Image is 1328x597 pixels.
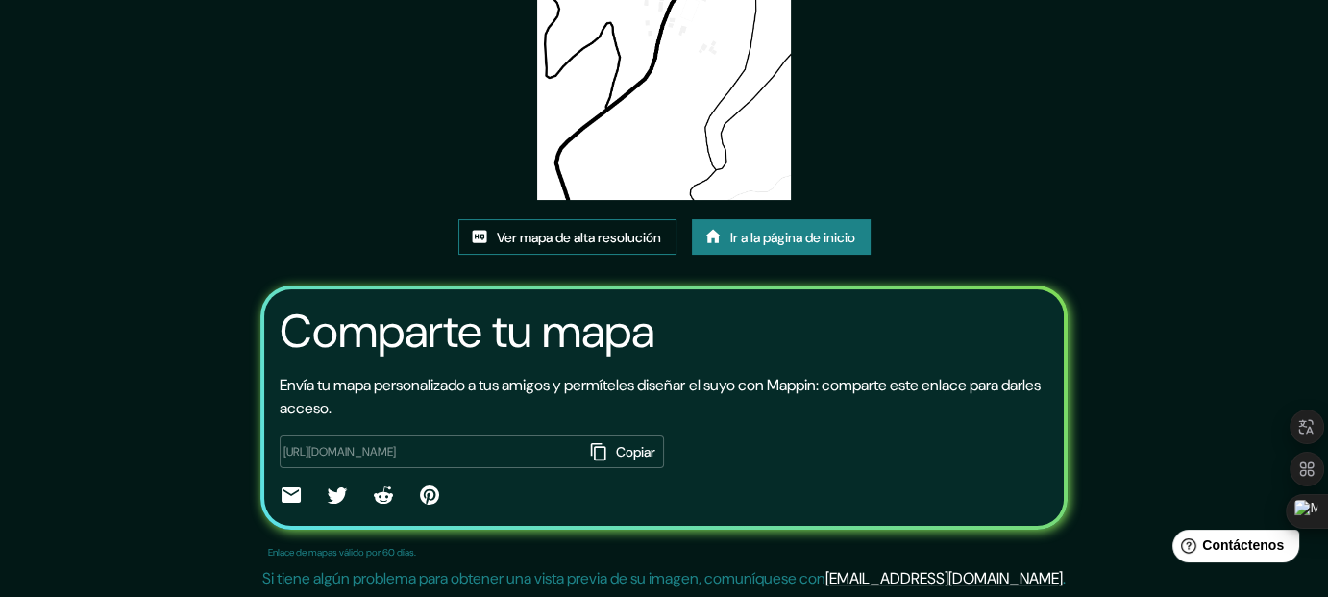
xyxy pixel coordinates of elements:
[584,435,664,468] button: Copiar
[268,546,416,559] font: Enlace de mapas válido por 60 días.
[825,568,1063,588] a: [EMAIL_ADDRESS][DOMAIN_NAME]
[280,301,654,361] font: Comparte tu mapa
[1157,522,1307,576] iframe: Lanzador de widgets de ayuda
[692,219,871,256] a: Ir a la página de inicio
[1063,568,1066,588] font: .
[497,229,661,246] font: Ver mapa de alta resolución
[280,375,1040,418] font: Envía tu mapa personalizado a tus amigos y permíteles diseñar el suyo con Mappin: comparte este e...
[262,568,825,588] font: Si tiene algún problema para obtener una vista previa de su imagen, comuníquese con
[730,229,855,246] font: Ir a la página de inicio
[458,219,676,256] a: Ver mapa de alta resolución
[616,444,655,461] font: Copiar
